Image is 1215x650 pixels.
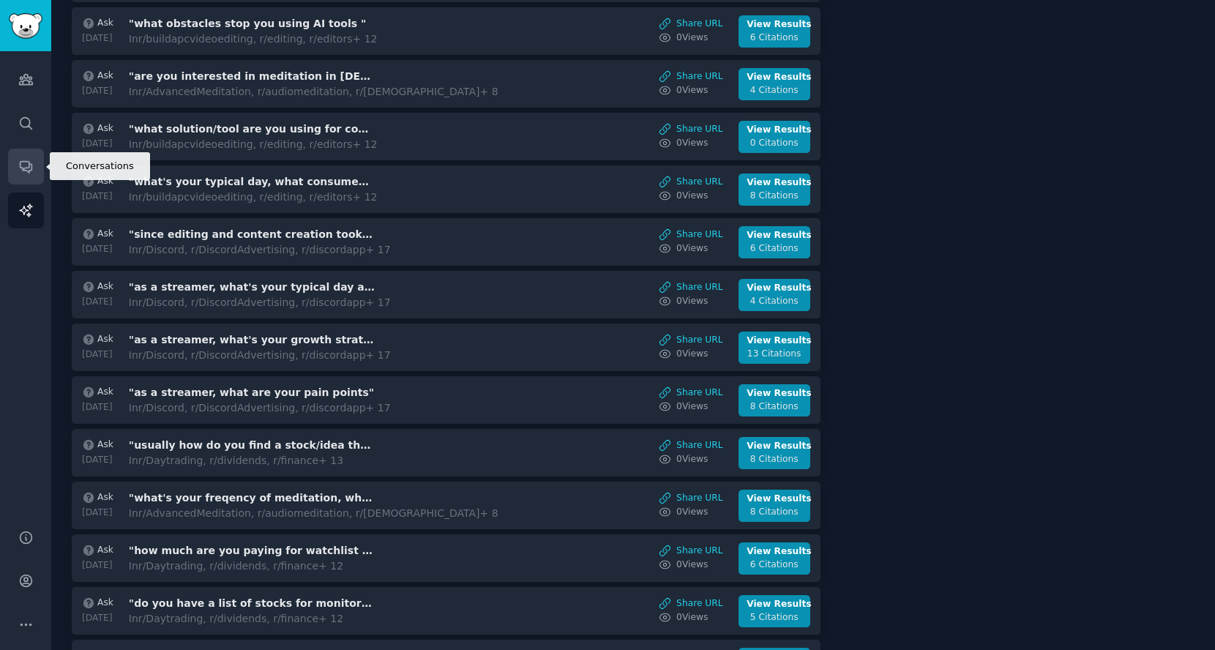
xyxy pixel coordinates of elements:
[82,348,113,362] div: [DATE]
[97,438,113,452] span: Ask
[739,437,810,469] a: View Results8 Citations
[747,559,801,572] div: 6 Citations
[747,348,801,361] div: 13 Citations
[129,280,375,295] h3: "as a streamer, what's your typical day and which task took most of your time"
[659,334,723,347] a: Share URL
[82,507,113,520] div: [DATE]
[747,190,801,203] div: 8 Citations
[659,242,723,255] a: 0Views
[129,506,498,521] div: In r/AdvancedMeditation, r/audiomeditation, r/[DEMOGRAPHIC_DATA] + 8
[659,492,723,505] a: Share URL
[72,60,820,108] a: Ask[DATE]"are you interested in meditation in [DEMOGRAPHIC_DATA]?"Inr/AdvancedMeditation, r/audio...
[97,17,113,30] span: Ask
[129,31,378,47] div: In r/buildapcvideoediting, r/editing, r/editors + 12
[72,113,820,160] a: Ask[DATE]"what solution/tool are you using for content creation"Inr/buildapcvideoediting, r/editi...
[97,70,113,83] span: Ask
[659,70,723,83] a: Share URL
[72,218,820,266] a: Ask[DATE]"since editing and content creation took most of your time, what's your solution"Inr/Dis...
[747,400,801,414] div: 8 Citations
[129,332,375,348] h3: "as a streamer, what's your growth strategy"
[82,85,113,98] div: [DATE]
[747,335,801,348] div: View Results
[747,242,801,255] div: 6 Citations
[72,376,820,424] a: Ask[DATE]"as a streamer, what are your pain points"Inr/Discord, r/DiscordAdvertising, r/discordap...
[739,595,810,627] a: View Results5 Citations
[97,597,113,610] span: Ask
[659,597,723,610] a: Share URL
[72,271,820,318] a: Ask[DATE]"as a streamer, what's your typical day and which task took most of your time"Inr/Discor...
[72,482,820,529] a: Ask[DATE]"what's your freqency of meditation, what tool are you using"Inr/AdvancedMeditation, r/a...
[82,32,113,45] div: [DATE]
[129,122,375,137] h3: "what solution/tool are you using for content creation"
[72,587,820,635] a: Ask[DATE]"do you have a list of stocks for monitoring, what tool you use to realize that"Inr/Dayt...
[82,138,113,151] div: [DATE]
[97,228,113,241] span: Ask
[747,18,801,31] div: View Results
[129,16,375,31] h3: "what obstacles stop you using AI tools "
[747,611,801,624] div: 5 Citations
[739,15,810,48] a: View Results6 Citations
[739,68,810,100] a: View Results4 Citations
[129,190,378,205] div: In r/buildapcvideoediting, r/editing, r/editors + 12
[129,348,391,363] div: In r/Discord, r/DiscordAdvertising, r/discordapp + 17
[747,440,801,453] div: View Results
[739,384,810,416] a: View Results8 Citations
[129,242,391,258] div: In r/Discord, r/DiscordAdvertising, r/discordapp + 17
[747,176,801,190] div: View Results
[747,137,801,150] div: 0 Citations
[129,227,375,242] h3: "since editing and content creation took most of your time, what's your solution"
[129,438,375,453] h3: "usually how do you find a stock/idea that worth researching?"
[747,453,801,466] div: 8 Citations
[129,559,375,574] div: In r/Daytrading, r/dividends, r/finance + 12
[129,543,375,559] h3: "how much are you paying for watchlist function? what's the the most valuable part ? "
[659,137,723,150] a: 0Views
[82,559,113,572] div: [DATE]
[747,282,801,295] div: View Results
[659,295,723,308] a: 0Views
[747,598,801,611] div: View Results
[9,13,42,39] img: GummySearch logo
[659,176,723,189] a: Share URL
[97,175,113,188] span: Ask
[129,596,375,611] h3: "do you have a list of stocks for monitoring, what tool you use to realize that"
[72,7,820,55] a: Ask[DATE]"what obstacles stop you using AI tools "Inr/buildapcvideoediting, r/editing, r/editors+...
[659,386,723,400] a: Share URL
[82,296,113,309] div: [DATE]
[747,493,801,506] div: View Results
[739,542,810,575] a: View Results6 Citations
[659,190,723,203] a: 0Views
[659,31,723,45] a: 0Views
[747,295,801,308] div: 4 Citations
[129,490,375,506] h3: "what's your freqency of meditation, what tool are you using"
[659,84,723,97] a: 0Views
[129,611,375,627] div: In r/Daytrading, r/dividends, r/finance + 12
[659,400,723,414] a: 0Views
[129,137,378,152] div: In r/buildapcvideoediting, r/editing, r/editors + 12
[659,348,723,361] a: 0Views
[129,84,498,100] div: In r/AdvancedMeditation, r/audiomeditation, r/[DEMOGRAPHIC_DATA] + 8
[72,165,820,213] a: Ask[DATE]"what's your typical day, what consumes you most time, what tool you use to slove that p...
[72,429,820,477] a: Ask[DATE]"usually how do you find a stock/idea that worth researching?"Inr/Daytrading, r/dividend...
[129,69,375,84] h3: "are you interested in meditation in [DEMOGRAPHIC_DATA]?"
[659,18,723,31] a: Share URL
[739,121,810,153] a: View Results0 Citations
[747,124,801,137] div: View Results
[129,174,375,190] h3: "what's your typical day, what consumes you most time, what tool you use to slove that problem"
[97,544,113,557] span: Ask
[97,491,113,504] span: Ask
[659,439,723,452] a: Share URL
[659,611,723,624] a: 0Views
[82,612,113,625] div: [DATE]
[659,281,723,294] a: Share URL
[82,454,113,467] div: [DATE]
[747,506,801,519] div: 8 Citations
[97,333,113,346] span: Ask
[739,226,810,258] a: View Results6 Citations
[82,243,113,256] div: [DATE]
[659,545,723,558] a: Share URL
[739,332,810,364] a: View Results13 Citations
[72,324,820,371] a: Ask[DATE]"as a streamer, what's your growth strategy"Inr/Discord, r/DiscordAdvertising, r/discord...
[97,122,113,135] span: Ask
[129,453,375,468] div: In r/Daytrading, r/dividends, r/finance + 13
[659,123,723,136] a: Share URL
